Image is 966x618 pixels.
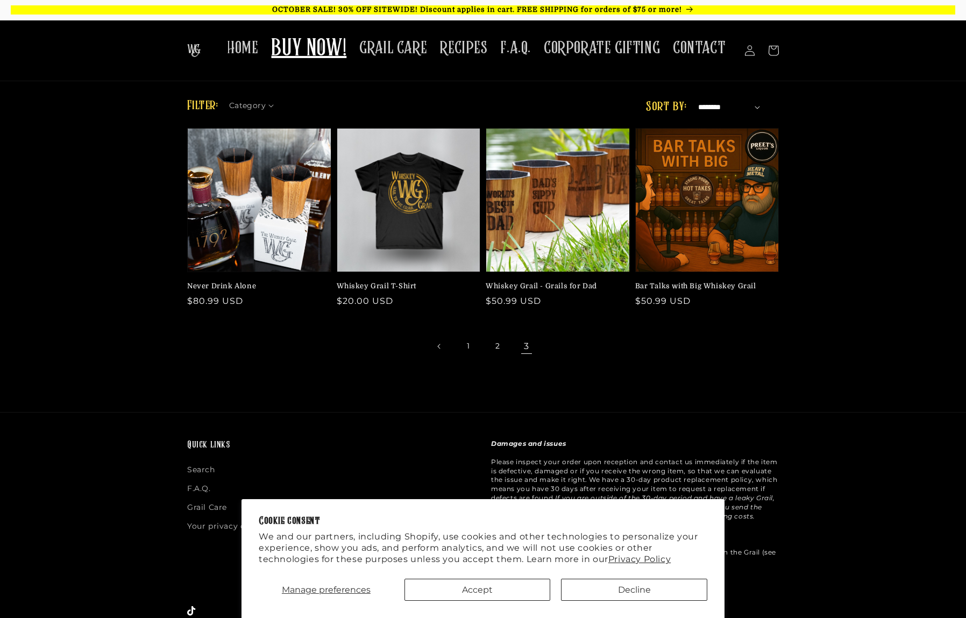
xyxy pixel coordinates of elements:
[561,579,707,601] button: Decline
[666,31,732,65] a: CONTACT
[337,281,474,291] a: Whiskey Grail T-Shirt
[187,479,211,498] a: F.A.Q.
[486,335,509,358] a: Page 2
[440,38,487,59] span: RECIPES
[494,31,537,65] a: F.A.Q.
[187,439,475,452] h2: Quick links
[491,494,775,520] em: If you are outside of the 30-day period and have a leaky Grail, we are still happy to send a repl...
[457,335,480,358] a: Page 1
[221,31,265,65] a: HOME
[404,579,551,601] button: Accept
[673,38,726,59] span: CONTACT
[282,585,371,595] span: Manage preferences
[187,335,779,358] nav: Pagination
[359,38,427,59] span: GRAIL CARE
[187,463,215,479] a: Search
[271,34,346,64] span: BUY NOW!
[11,5,955,15] p: OCTOBER SALE! 30% OFF SITEWIDE! Discount applies in cart. FREE SHIPPING for orders of $75 or more!
[635,281,773,291] a: Bar Talks with Big Whiskey Grail
[500,38,531,59] span: F.A.Q.
[491,439,566,447] strong: Damages and issues
[537,31,666,65] a: CORPORATE GIFTING
[353,31,434,65] a: GRAIL CARE
[646,101,686,113] label: Sort by:
[187,44,201,57] img: The Whiskey Grail
[187,281,325,291] a: Never Drink Alone
[187,96,218,116] h2: Filter:
[544,38,660,59] span: CORPORATE GIFTING
[187,517,271,536] a: Your privacy choices
[434,31,494,65] a: RECIPES
[491,439,779,566] p: Please inspect your order upon reception and contact us immediately if the item is defective, dam...
[608,554,671,564] a: Privacy Policy
[259,516,707,527] h2: Cookie consent
[486,281,623,291] a: Whiskey Grail - Grails for Dad
[259,579,394,601] button: Manage preferences
[187,498,227,517] a: Grail Care
[428,335,451,358] a: Previous page
[227,38,258,59] span: HOME
[259,531,707,565] p: We and our partners, including Shopify, use cookies and other technologies to personalize your ex...
[265,28,353,70] a: BUY NOW!
[515,335,538,358] span: Page 3
[229,100,266,111] span: Category
[229,97,281,109] summary: Category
